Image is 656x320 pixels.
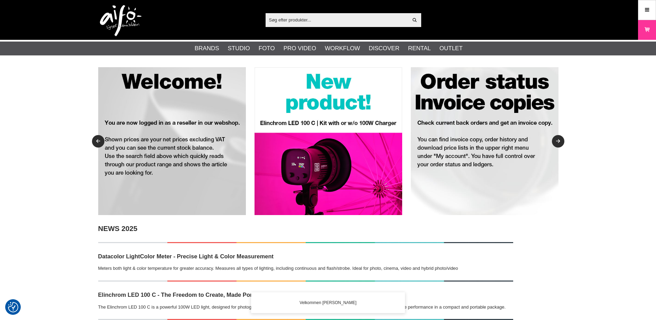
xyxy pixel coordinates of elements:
[92,135,104,148] button: Previous
[325,44,360,53] a: Workflow
[284,44,316,53] a: Pro Video
[259,44,275,53] a: Foto
[8,301,18,313] button: Samtykkepræferencer
[8,302,18,312] img: Revisit consent button
[98,253,274,260] strong: Datacolor LightColor Meter - Precise Light & Color Measurement
[100,5,141,36] img: logo.png
[408,44,431,53] a: Rental
[98,319,513,320] img: NEWS!
[195,44,219,53] a: Brands
[299,300,357,306] span: Velkommen [PERSON_NAME]
[552,135,564,148] button: Next
[440,44,463,53] a: Outlet
[98,224,513,234] h2: NEWS 2025
[266,15,408,25] input: Søg efter produkter...
[228,44,250,53] a: Studio
[98,304,513,311] p: The Elinchrom LED 100 C is a powerful 100W LED light, designed for photographers, videographers, ...
[255,67,402,215] img: Annonce:RET008 banner-resel-new-LED100C.jpg
[411,67,558,215] img: Annonce:RET003 banner-resel-account-bgr.jpg
[98,67,246,215] img: Annonce:RET001 banner-resel-welcome-bgr.jpg
[98,281,513,282] img: NEWS!
[98,265,513,272] p: Meters both light & color temperature for greater accuracy. Measures all types of lighting, inclu...
[98,292,267,298] strong: Elinchrom LED 100 C - The Freedom to Create, Made Portable.
[369,44,399,53] a: Discover
[98,242,513,243] img: NEWS!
